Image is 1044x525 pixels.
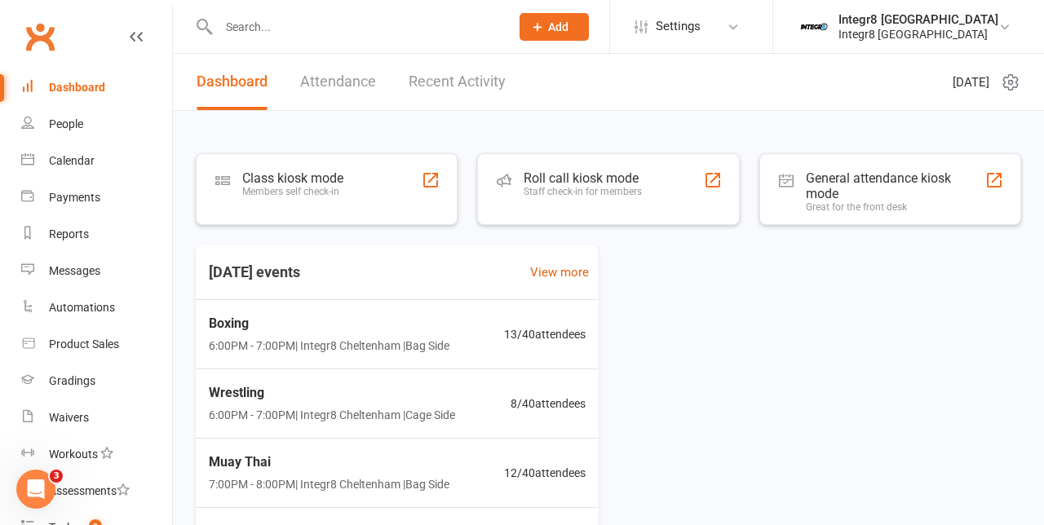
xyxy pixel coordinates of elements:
div: Workouts [49,448,98,461]
span: Wrestling [209,382,455,404]
a: Payments [21,179,172,216]
span: 6:00PM - 7:00PM | Integr8 Cheltenham | Cage Side [209,406,455,424]
span: 12 / 40 attendees [504,464,586,482]
a: Automations [21,289,172,326]
a: People [21,106,172,143]
img: thumb_image1744271085.png [798,11,830,43]
div: Messages [49,264,100,277]
span: [DATE] [953,73,989,92]
div: Dashboard [49,81,105,94]
div: Integr8 [GEOGRAPHIC_DATA] [838,12,998,27]
a: Waivers [21,399,172,436]
div: Gradings [49,374,95,387]
a: Calendar [21,143,172,179]
a: Recent Activity [409,54,506,110]
a: Dashboard [21,69,172,106]
a: Reports [21,216,172,253]
div: Roll call kiosk mode [524,170,642,186]
div: Members self check-in [242,186,343,197]
div: Payments [49,191,100,204]
span: 7:00PM - 8:00PM | Integr8 Cheltenham | Bag Side [209,475,449,493]
div: General attendance kiosk mode [806,170,985,201]
div: Product Sales [49,337,119,351]
div: Integr8 [GEOGRAPHIC_DATA] [838,27,998,42]
div: People [49,117,83,130]
a: Messages [21,253,172,289]
iframe: Intercom live chat [16,470,55,509]
span: 6:00PM - 7:00PM | Integr8 Cheltenham | Bag Side [209,337,449,355]
div: Calendar [49,154,95,167]
span: 13 / 40 attendees [504,325,586,343]
span: Add [548,20,568,33]
div: Automations [49,301,115,314]
a: Dashboard [197,54,268,110]
a: Attendance [300,54,376,110]
div: Class kiosk mode [242,170,343,186]
a: Product Sales [21,326,172,363]
a: Clubworx [20,16,60,57]
div: Waivers [49,411,89,424]
div: Assessments [49,484,130,497]
span: Muay Thai [209,452,449,473]
button: Add [520,13,589,41]
input: Search... [214,15,498,38]
div: Reports [49,227,89,240]
a: View more [530,262,589,282]
h3: [DATE] events [196,258,313,287]
span: 8 / 40 attendees [511,395,586,412]
a: Workouts [21,436,172,473]
a: Gradings [21,363,172,399]
div: Great for the front desk [806,201,985,213]
span: Boxing [209,313,449,334]
span: Settings [656,8,701,45]
span: 3 [50,470,63,483]
a: Assessments [21,473,172,510]
div: Staff check-in for members [524,186,642,197]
